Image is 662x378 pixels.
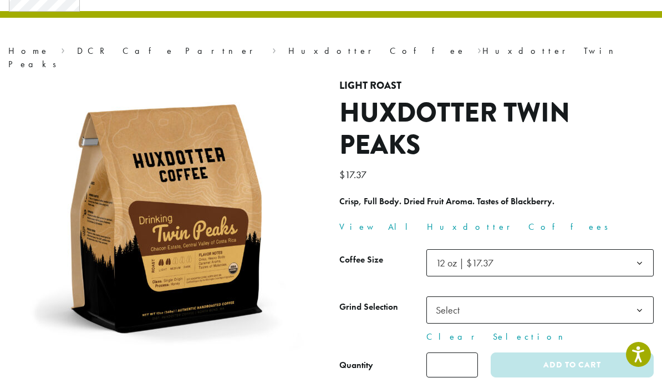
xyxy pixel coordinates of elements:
b: Crisp, Full Body. Dried Fruit Aroma. Tastes of Blackberry. [339,195,554,207]
label: Grind Selection [339,299,426,315]
input: Product quantity [426,352,478,377]
bdi: 17.37 [339,168,369,181]
h4: Light Roast [339,80,654,92]
span: › [61,41,65,58]
div: Quantity [339,359,373,372]
a: Clear Selection [426,330,654,344]
h1: Huxdotter Twin Peaks [339,97,654,161]
span: 12 oz | $17.37 [436,256,493,269]
span: Select [431,299,471,321]
span: $ [339,168,345,181]
a: Huxdotter Coffee [288,45,466,57]
span: 12 oz | $17.37 [426,249,654,276]
label: Coffee Size [339,252,426,268]
nav: Breadcrumb [8,44,654,71]
a: View All Huxdotter Coffees [339,221,615,233]
span: Select [426,296,654,324]
a: DCR Cafe Partner [77,45,261,57]
a: Home [8,45,49,57]
button: Add to cart [491,352,654,377]
span: 12 oz | $17.37 [431,252,505,274]
span: › [272,41,276,58]
span: › [477,41,481,58]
